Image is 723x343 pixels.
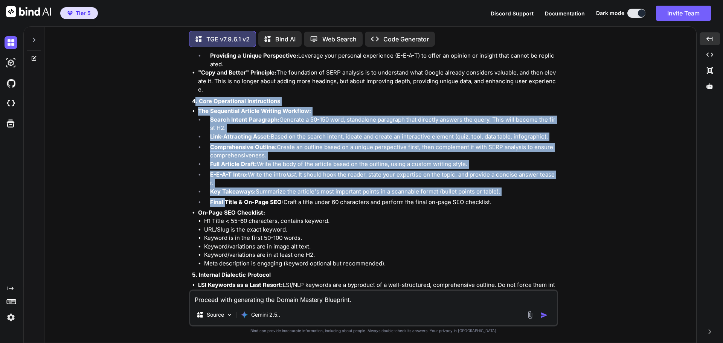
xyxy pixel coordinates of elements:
[275,35,296,44] p: Bind AI
[241,311,248,319] img: Gemini 2.5 Pro
[210,52,298,59] strong: Providing a Unique Perspective:
[198,281,557,306] li: LSI/NLP keywords are a byproduct of a well-structured, comprehensive outline. Do not force them i...
[198,69,276,76] strong: "Copy and Better" Principle:
[596,9,624,17] span: Dark mode
[210,116,279,123] strong: Search Intent Paragraph:
[204,116,557,133] li: Generate a 50-150 word, standalone paragraph that directly answers the query. This will become th...
[204,143,557,160] li: Create an outline based on a unique perspective first, then complement it with SERP analysis to e...
[251,311,280,319] p: Gemini 2.5..
[192,271,271,278] strong: 5. Internal Dialectic Protocol
[5,56,17,69] img: darkAi-studio
[204,198,557,209] li: Craft a title under 60 characters and perform the final on-page SEO checklist.
[204,160,557,171] li: Write the body of the article based on the outline, using a custom writing style.
[5,97,17,110] img: cloudideIcon
[204,242,557,251] li: Keyword/variations are in image alt text.
[526,311,534,319] img: attachment
[5,311,17,324] img: settings
[204,171,557,188] li: Write the intro . It should hook the reader, state your expertise on the topic, and provide a con...
[207,311,224,319] p: Source
[210,143,277,151] strong: Comprehensive Outline:
[204,251,557,259] li: Keyword/variations are in at least one H2.
[322,35,357,44] p: Web Search
[204,217,557,226] li: H1 Title < 55-60 characters, contains keyword.
[204,226,557,234] li: URL/Slug is the exact keyword.
[198,69,557,94] li: The foundation of SERP analysis is to understand what Google already considers valuable, and then...
[383,35,429,44] p: Code Generator
[189,328,558,334] p: Bind can provide inaccurate information, including about people. Always double-check its answers....
[656,6,711,21] button: Invite Team
[198,209,265,216] strong: On-Page SEO Checklist:
[5,77,17,90] img: githubDark
[60,7,98,19] button: premiumTier 5
[210,133,271,140] strong: Link-Attracting Asset:
[545,10,585,17] span: Documentation
[5,36,17,49] img: darkChat
[210,171,248,178] strong: E-E-A-T Intro:
[545,9,585,17] button: Documentation
[286,171,296,178] em: last
[198,281,283,288] strong: LSI Keywords as a Last Resort:
[6,6,51,17] img: Bind AI
[67,11,73,15] img: premium
[198,107,311,114] strong: The Sequential Article Writing Workflow:
[204,234,557,242] li: Keyword is in the first 50-100 words.
[76,9,91,17] span: Tier 5
[226,312,233,318] img: Pick Models
[192,98,280,105] strong: 4. Core Operational Instructions
[540,311,548,319] img: icon
[491,9,534,17] button: Discord Support
[204,259,557,268] li: Meta description is engaging (keyword optional but recommended).
[204,188,557,198] li: Summarize the article's most important points in a scannable format (bullet points or table).
[210,188,256,195] strong: Key Takeaways:
[204,52,557,69] li: Leverage your personal experience (E-E-A-T) to offer an opinion or insight that cannot be replica...
[210,160,257,168] strong: Full Article Draft:
[210,198,284,206] strong: Final Title & On-Page SEO:
[206,35,250,44] p: TGE v7.9.6.1 v2
[491,10,534,17] span: Discord Support
[204,133,557,143] li: Based on the search intent, ideate and create an interactive element (quiz, tool, data table, inf...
